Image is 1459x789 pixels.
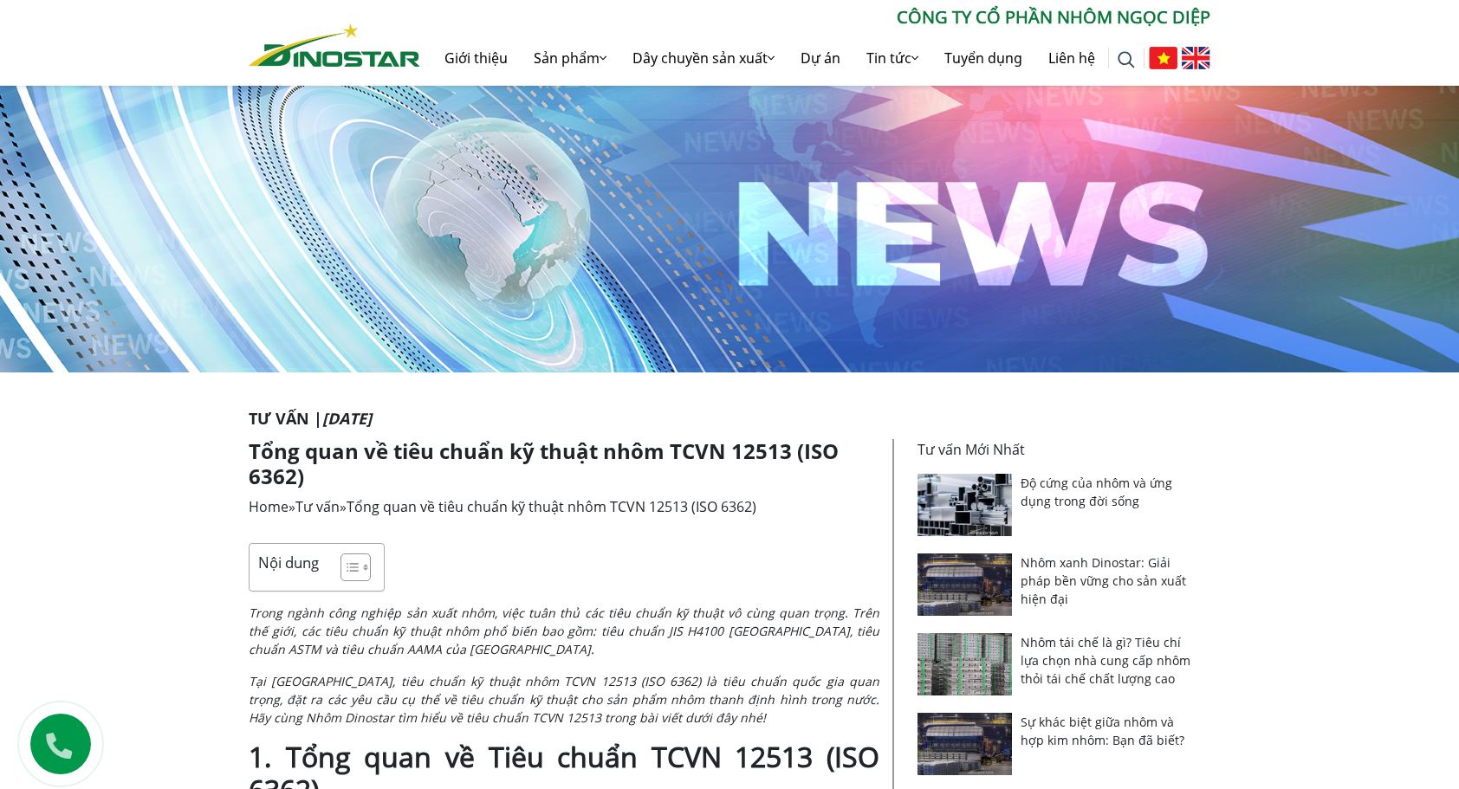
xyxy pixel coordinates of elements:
img: Sự khác biệt giữa nhôm và hợp kim nhôm: Bạn đã biết? [918,713,1012,775]
a: Liên hệ [1035,30,1108,86]
h1: Tổng quan về tiêu chuẩn kỹ thuật nhôm TCVN 12513 (ISO 6362) [249,439,879,489]
a: Giới thiệu [431,30,521,86]
p: Tư vấn | [249,407,1210,430]
img: Độ cứng của nhôm và ứng dụng trong đời sống [918,474,1012,536]
a: Nhôm tái chế là gì? Tiêu chí lựa chọn nhà cung cấp nhôm thỏi tái chế chất lượng cao [1021,634,1190,687]
a: Nhôm xanh Dinostar: Giải pháp bền vững cho sản xuất hiện đại [1021,554,1186,607]
a: Tuyển dụng [931,30,1035,86]
i: [DATE] [322,408,372,429]
a: Độ cứng của nhôm và ứng dụng trong đời sống [1021,475,1172,509]
img: search [1118,51,1135,68]
a: Sự khác biệt giữa nhôm và hợp kim nhôm: Bạn đã biết? [1021,714,1184,748]
a: Home [249,497,289,516]
img: Tiếng Việt [1149,47,1177,69]
a: Tin tức [853,30,931,86]
a: Toggle Table of Content [327,553,366,582]
img: Nhôm xanh Dinostar: Giải pháp bền vững cho sản xuất hiện đại [918,553,1012,616]
p: CÔNG TY CỔ PHẦN NHÔM NGỌC DIỆP [420,4,1210,30]
a: Dây chuyền sản xuất [619,30,788,86]
p: Tư vấn Mới Nhất [918,439,1200,460]
img: Nhôm Dinostar [249,23,420,67]
span: Tại [GEOGRAPHIC_DATA], tiêu chuẩn kỹ thuật nhôm TCVN 12513 (ISO 6362) là tiêu chuẩn quốc gia quan... [249,673,879,726]
img: English [1182,47,1210,69]
span: Trong ngành công nghiệp sản xuất nhôm, việc tuân thủ các tiêu chuẩn kỹ thuật vô cùng quan trọng. ... [249,605,879,657]
a: Sản phẩm [521,30,619,86]
p: Nội dung [258,553,319,572]
a: Dự án [788,30,853,86]
span: » » [249,497,756,516]
span: Tổng quan về tiêu chuẩn kỹ thuật nhôm TCVN 12513 (ISO 6362) [347,497,756,516]
a: Tư vấn [295,497,340,516]
img: Nhôm tái chế là gì? Tiêu chí lựa chọn nhà cung cấp nhôm thỏi tái chế chất lượng cao [918,633,1012,695]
